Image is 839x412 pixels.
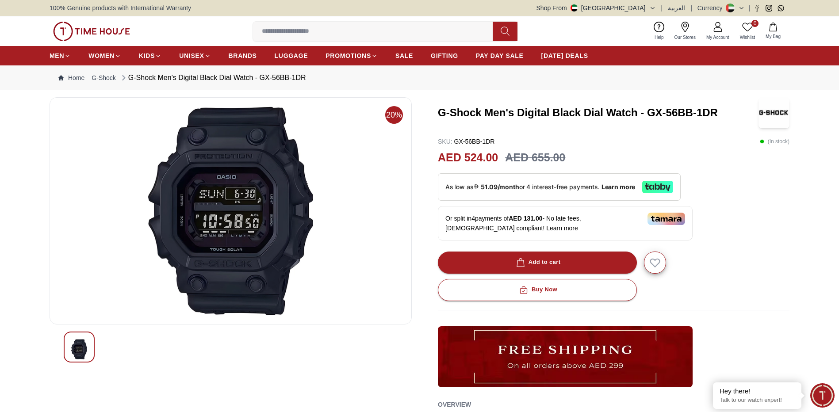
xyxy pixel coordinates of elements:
[431,48,458,64] a: GIFTING
[395,51,413,60] span: SALE
[514,257,561,267] div: Add to cart
[759,97,789,128] img: G-Shock Men's Digital Black Dial Watch - GX-56BB-1DR
[766,5,772,11] a: Instagram
[651,34,667,41] span: Help
[71,339,87,359] img: G-Shock Men's Digital Black Dial Watch - GX-56BB-1DR
[119,72,306,83] div: G-Shock Men's Digital Black Dial Watch - GX-56BB-1DR
[476,48,524,64] a: PAY DAY SALE
[778,5,784,11] a: Whatsapp
[541,51,588,60] span: [DATE] DEALS
[661,4,663,12] span: |
[50,4,191,12] span: 100% Genuine products with International Warranty
[139,51,155,60] span: KIDS
[509,215,542,222] span: AED 131.00
[748,4,750,12] span: |
[517,285,557,295] div: Buy Now
[505,149,565,166] h3: AED 655.00
[431,51,458,60] span: GIFTING
[476,51,524,60] span: PAY DAY SALE
[668,4,685,12] button: العربية
[438,398,471,411] h2: Overview
[179,51,204,60] span: UNISEX
[671,34,699,41] span: Our Stores
[139,48,161,64] a: KIDS
[179,48,211,64] a: UNISEX
[88,51,115,60] span: WOMEN
[438,326,693,387] img: ...
[275,48,308,64] a: LUGGAGE
[275,51,308,60] span: LUGGAGE
[736,34,759,41] span: Wishlist
[760,21,786,42] button: My Bag
[546,225,578,232] span: Learn more
[536,4,656,12] button: Shop From[GEOGRAPHIC_DATA]
[58,73,84,82] a: Home
[385,106,403,124] span: 20%
[669,20,701,42] a: Our Stores
[762,33,784,40] span: My Bag
[50,51,64,60] span: MEN
[57,105,404,317] img: G-Shock Men's Digital Black Dial Watch - GX-56BB-1DR
[229,48,257,64] a: BRANDS
[50,48,71,64] a: MEN
[541,48,588,64] a: [DATE] DEALS
[690,4,692,12] span: |
[88,48,121,64] a: WOMEN
[395,48,413,64] a: SALE
[438,206,693,240] div: Or split in 4 payments of - No late fees, [DEMOGRAPHIC_DATA] compliant!
[438,279,637,301] button: Buy Now
[697,4,726,12] div: Currency
[754,5,760,11] a: Facebook
[326,51,371,60] span: PROMOTIONS
[53,22,130,41] img: ...
[438,138,452,145] span: SKU :
[720,387,795,396] div: Hey there!
[751,20,759,27] span: 0
[438,149,498,166] h2: AED 524.00
[703,34,733,41] span: My Account
[810,383,835,408] div: Chat Widget
[760,137,789,146] p: ( In stock )
[649,20,669,42] a: Help
[326,48,378,64] a: PROMOTIONS
[438,106,759,120] h3: G-Shock Men's Digital Black Dial Watch - GX-56BB-1DR
[438,252,637,274] button: Add to cart
[571,4,578,11] img: United Arab Emirates
[229,51,257,60] span: BRANDS
[735,20,760,42] a: 0Wishlist
[438,137,494,146] p: GX-56BB-1DR
[92,73,115,82] a: G-Shock
[720,397,795,404] p: Talk to our watch expert!
[647,213,685,225] img: Tamara
[50,65,789,90] nav: Breadcrumb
